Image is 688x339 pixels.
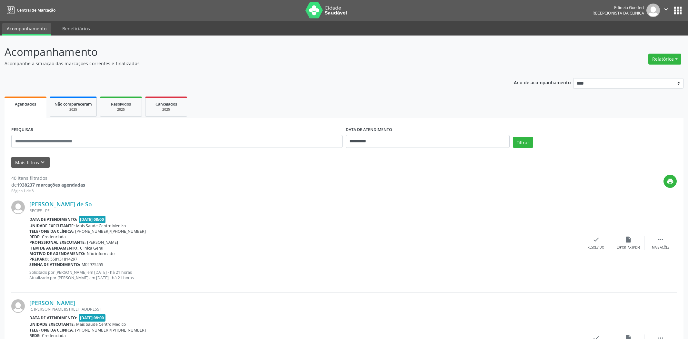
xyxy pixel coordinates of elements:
div: 2025 [55,107,92,112]
b: Telefone da clínica: [29,229,74,234]
span: Credenciada [42,333,66,338]
button: Filtrar [513,137,533,148]
span: 558131814297 [50,256,77,262]
b: Unidade executante: [29,322,75,327]
span: Resolvidos [111,101,131,107]
b: Motivo de agendamento: [29,251,85,256]
a: Central de Marcação [5,5,55,15]
b: Rede: [29,333,41,338]
button: Relatórios [648,54,681,65]
label: DATA DE ATENDIMENTO [346,125,392,135]
span: M02975455 [82,262,103,267]
b: Data de atendimento: [29,315,77,321]
img: img [11,299,25,313]
b: Preparo: [29,256,49,262]
button: print [663,175,677,188]
span: Recepcionista da clínica [593,10,644,16]
p: Acompanhamento [5,44,480,60]
a: Beneficiários [58,23,95,34]
a: Acompanhamento [2,23,51,36]
span: [PERSON_NAME] [87,240,118,245]
div: de [11,181,85,188]
button: apps [672,5,683,16]
label: PESQUISAR [11,125,33,135]
span: Mais Saude Centro Medico [76,223,126,229]
i: keyboard_arrow_down [39,159,46,166]
div: R. [PERSON_NAME][STREET_ADDRESS] [29,306,580,312]
a: [PERSON_NAME] [29,299,75,306]
span: [DATE] 08:00 [79,216,106,223]
div: Edineia Goedert [593,5,644,10]
div: RECIFE - PE [29,208,580,213]
i: print [667,178,674,185]
b: Data de atendimento: [29,217,77,222]
span: Não informado [87,251,115,256]
div: 40 itens filtrados [11,175,85,181]
span: [PHONE_NUMBER]/[PHONE_NUMBER] [75,229,146,234]
b: Profissional executante: [29,240,86,245]
button: Mais filtroskeyboard_arrow_down [11,157,50,168]
div: 2025 [150,107,182,112]
b: Item de agendamento: [29,245,79,251]
button:  [660,4,672,17]
i:  [657,236,664,243]
span: Central de Marcação [17,7,55,13]
span: Não compareceram [55,101,92,107]
b: Telefone da clínica: [29,327,74,333]
span: Cancelados [155,101,177,107]
div: 2025 [105,107,137,112]
a: [PERSON_NAME] de So [29,200,92,208]
span: Clinica Geral [80,245,103,251]
b: Unidade executante: [29,223,75,229]
span: [PHONE_NUMBER]/[PHONE_NUMBER] [75,327,146,333]
i: check [593,236,600,243]
p: Ano de acompanhamento [514,78,571,86]
b: Senha de atendimento: [29,262,80,267]
div: Página 1 de 3 [11,188,85,194]
div: Resolvido [588,245,604,250]
span: Mais Saude Centro Medico [76,322,126,327]
p: Acompanhe a situação das marcações correntes e finalizadas [5,60,480,67]
span: [DATE] 08:00 [79,314,106,322]
b: Rede: [29,234,41,240]
strong: 1938237 marcações agendadas [17,182,85,188]
i:  [663,6,670,13]
span: Credenciada [42,234,66,240]
img: img [11,200,25,214]
img: img [646,4,660,17]
span: Agendados [15,101,36,107]
div: Exportar (PDF) [617,245,640,250]
i: insert_drive_file [625,236,632,243]
p: Solicitado por [PERSON_NAME] em [DATE] - há 21 horas Atualizado por [PERSON_NAME] em [DATE] - há ... [29,270,580,281]
div: Mais ações [652,245,669,250]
